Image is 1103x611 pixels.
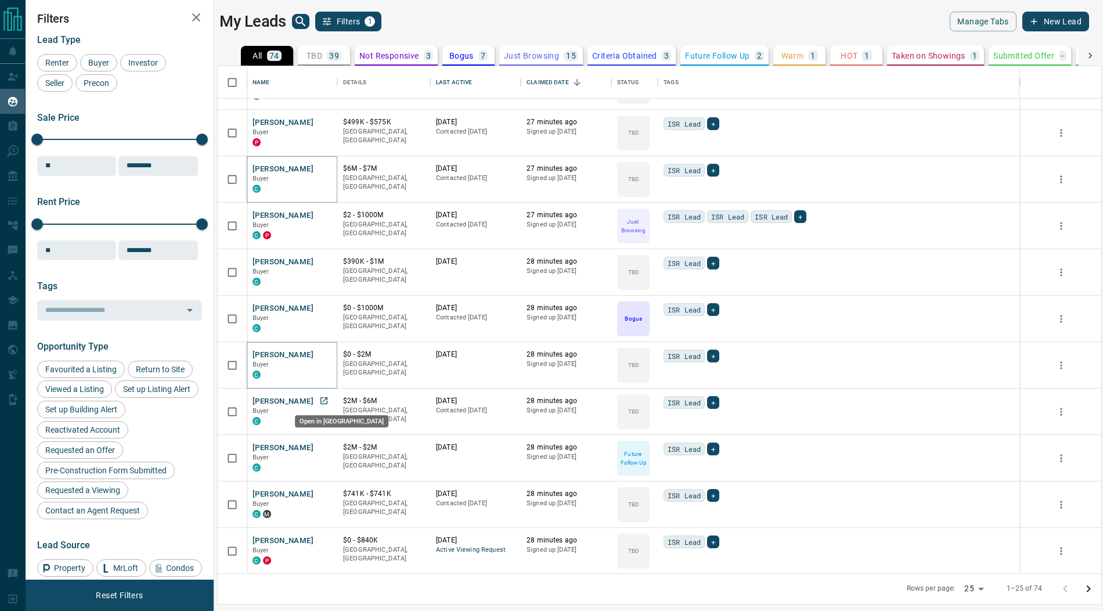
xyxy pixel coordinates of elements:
span: Investor [124,58,162,67]
span: Tags [37,281,57,292]
p: [DATE] [436,535,515,545]
div: Renter [37,54,77,71]
button: more [1052,124,1070,142]
p: Rows per page: [907,584,956,594]
span: ISR Lead [755,211,788,222]
button: more [1052,171,1070,188]
span: ISR Lead [668,397,701,408]
p: TBD [628,547,639,555]
p: 28 minutes ago [527,350,605,360]
span: 1 [366,17,374,26]
p: [GEOGRAPHIC_DATA], [GEOGRAPHIC_DATA] [343,313,424,331]
span: ISR Lead [668,536,701,548]
button: more [1052,357,1070,374]
a: Open in New Tab [316,393,331,408]
button: Sort [569,74,585,91]
div: Last Active [430,66,521,99]
span: + [711,490,715,501]
span: Rent Price [37,196,80,207]
div: Viewed a Listing [37,380,112,398]
span: + [711,304,715,315]
span: Opportunity Type [37,341,109,352]
p: Just Browsing [504,52,559,60]
span: Buyer [253,175,269,182]
div: Set up Building Alert [37,401,125,418]
p: Signed up [DATE] [527,406,605,415]
p: 1 [972,52,977,60]
div: Details [343,66,366,99]
div: Precon [75,74,117,92]
p: [GEOGRAPHIC_DATA], [GEOGRAPHIC_DATA] [343,127,424,145]
div: Tags [664,66,679,99]
span: Buyer [253,128,269,136]
div: Property [37,559,93,577]
div: property.ca [263,231,271,239]
p: TBD [628,407,639,416]
p: [DATE] [436,350,515,360]
span: Buyer [253,361,269,368]
span: Contact an Agent Request [41,506,144,515]
button: [PERSON_NAME] [253,489,313,500]
span: + [711,350,715,362]
div: + [707,396,719,409]
div: + [707,117,719,130]
div: + [707,303,719,316]
div: + [707,257,719,269]
p: 27 minutes ago [527,210,605,220]
p: 39 [329,52,339,60]
div: Claimed Date [527,66,569,99]
button: Open [182,302,198,318]
p: [DATE] [436,117,515,127]
p: $0 - $840K [343,535,424,545]
span: Sale Price [37,112,80,123]
button: [PERSON_NAME] [253,117,313,128]
div: Requested an Offer [37,441,123,459]
div: + [707,489,719,502]
div: condos.ca [253,278,261,286]
p: - [1061,52,1064,60]
span: Set up Listing Alert [119,384,194,394]
span: + [711,257,715,269]
span: Buyer [253,454,269,461]
span: MrLoft [109,563,142,573]
button: more [1052,264,1070,281]
p: 27 minutes ago [527,164,605,174]
p: [DATE] [436,396,515,406]
div: Seller [37,74,73,92]
div: Status [611,66,658,99]
p: TBD [628,128,639,137]
p: Signed up [DATE] [527,220,605,229]
p: Contacted [DATE] [436,499,515,508]
p: 1 [864,52,869,60]
div: + [707,164,719,177]
p: Signed up [DATE] [527,267,605,276]
button: more [1052,450,1070,467]
div: property.ca [253,138,261,146]
span: ISR Lead [668,118,701,130]
div: Buyer [80,54,117,71]
button: [PERSON_NAME] [253,443,313,454]
p: Contacted [DATE] [436,220,515,229]
button: New Lead [1022,12,1089,31]
p: [GEOGRAPHIC_DATA], [GEOGRAPHIC_DATA] [343,220,424,238]
h2: Filters [37,12,202,26]
span: + [711,443,715,455]
p: Signed up [DATE] [527,452,605,462]
div: Set up Listing Alert [115,380,199,398]
div: Reactivated Account [37,421,128,439]
p: Signed up [DATE] [527,313,605,322]
p: Criteria Obtained [592,52,657,60]
p: Contacted [DATE] [436,174,515,183]
button: more [1052,403,1070,420]
p: [DATE] [436,164,515,174]
p: Signed up [DATE] [527,127,605,136]
div: condos.ca [253,231,261,239]
div: Condos [149,559,202,577]
p: 3 [664,52,669,60]
button: more [1052,217,1070,235]
p: [DATE] [436,257,515,267]
div: + [707,443,719,455]
span: Seller [41,78,69,88]
span: Lead Source [37,540,90,551]
button: Go to next page [1077,577,1100,601]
